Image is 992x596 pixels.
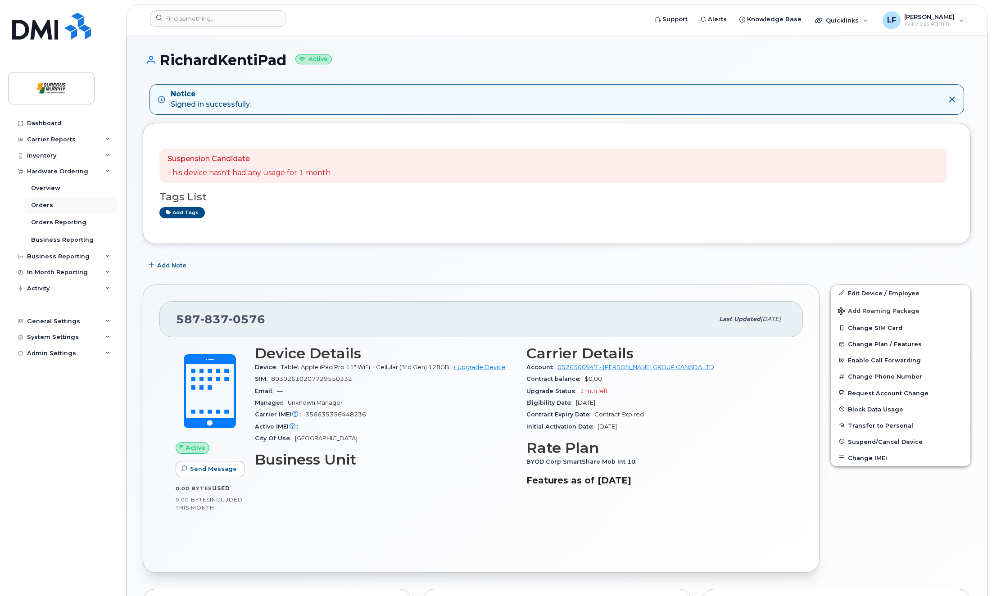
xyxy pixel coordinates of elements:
[526,458,640,465] span: BYOD Corp SmartShare Mob Int 10
[848,357,921,364] span: Enable Call Forwarding
[176,312,265,326] span: 587
[848,438,923,445] span: Suspend/Cancel Device
[526,423,598,430] span: Initial Activation Date
[168,168,331,178] p: This device hasn't had any usage for 1 month
[303,423,308,430] span: —
[171,89,251,110] div: Signed in successfully.
[594,411,644,418] span: Contract Expired
[186,443,205,452] span: Active
[526,345,787,361] h3: Carrier Details
[200,312,229,326] span: 837
[526,375,584,382] span: Contract balance
[176,497,210,503] span: 0.00 Bytes
[176,461,245,477] button: Send Message
[580,388,608,394] span: 1 mth left
[831,336,970,352] button: Change Plan / Features
[255,388,277,394] span: Email
[255,411,305,418] span: Carrier IMEI
[831,385,970,401] button: Request Account Change
[831,352,970,368] button: Enable Call Forwarding
[176,496,243,511] span: included this month
[143,52,971,68] h1: RichardKentiPad
[761,316,781,322] span: [DATE]
[305,411,366,418] span: 356635356448236
[831,401,970,417] button: Block Data Usage
[281,364,449,370] span: Tablet Apple iPad Pro 11" WiFi + Cellular (3rd Gen) 128GB
[557,364,714,370] a: 0526500947 - [PERSON_NAME] GROUP CANADA LTD
[831,320,970,336] button: Change SIM Card
[255,375,271,382] span: SIM
[526,411,594,418] span: Contract Expiry Date
[584,375,602,382] span: $0.00
[159,207,205,218] a: Add tags
[171,89,251,99] strong: Notice
[526,475,787,486] h3: Features as of [DATE]
[255,345,516,361] h3: Device Details
[831,368,970,384] button: Change Phone Number
[159,191,954,203] h3: Tags List
[848,341,922,348] span: Change Plan / Features
[255,364,281,370] span: Device
[576,399,595,406] span: [DATE]
[176,485,212,492] span: 0.00 Bytes
[277,388,283,394] span: —
[295,54,332,64] small: Active
[598,423,617,430] span: [DATE]
[526,388,580,394] span: Upgrade Status
[295,435,358,442] span: [GEOGRAPHIC_DATA]
[157,261,186,270] span: Add Note
[190,465,237,473] span: Send Message
[288,399,343,406] span: Unknown Manager
[526,364,557,370] span: Account
[831,301,970,320] button: Add Roaming Package
[831,450,970,466] button: Change IMEI
[168,154,331,164] p: Suspension Candidate
[838,307,920,316] span: Add Roaming Package
[229,312,265,326] span: 0576
[255,423,303,430] span: Active IMEI
[143,257,194,274] button: Add Note
[831,433,970,450] button: Suspend/Cancel Device
[212,485,230,492] span: used
[453,364,506,370] a: + Upgrade Device
[255,399,288,406] span: Manager
[526,440,787,456] h3: Rate Plan
[271,375,352,382] span: 89302610207729550332
[526,399,576,406] span: Eligibility Date
[831,417,970,433] button: Transfer to Personal
[255,452,516,468] h3: Business Unit
[831,285,970,301] a: Edit Device / Employee
[719,316,761,322] span: Last updated
[255,435,295,442] span: City Of Use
